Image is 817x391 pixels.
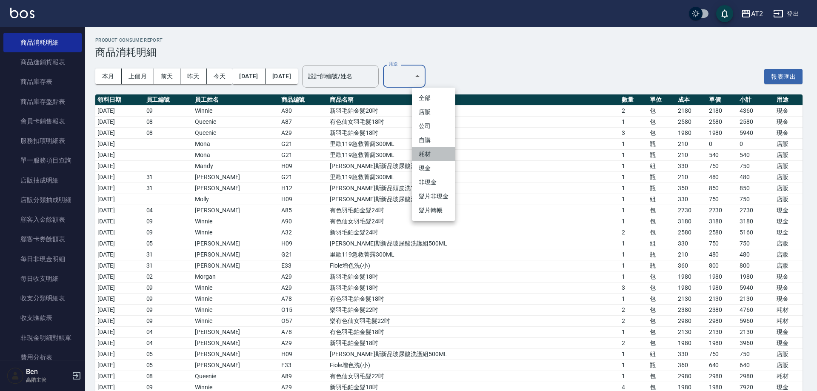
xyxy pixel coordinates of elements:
[412,133,455,147] li: 自購
[412,189,455,203] li: 髮片非現金
[412,105,455,119] li: 店販
[412,161,455,175] li: 現金
[412,203,455,217] li: 髮片轉帳
[412,175,455,189] li: 非現金
[412,119,455,133] li: 公司
[412,147,455,161] li: 耗材
[412,91,455,105] li: 全部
